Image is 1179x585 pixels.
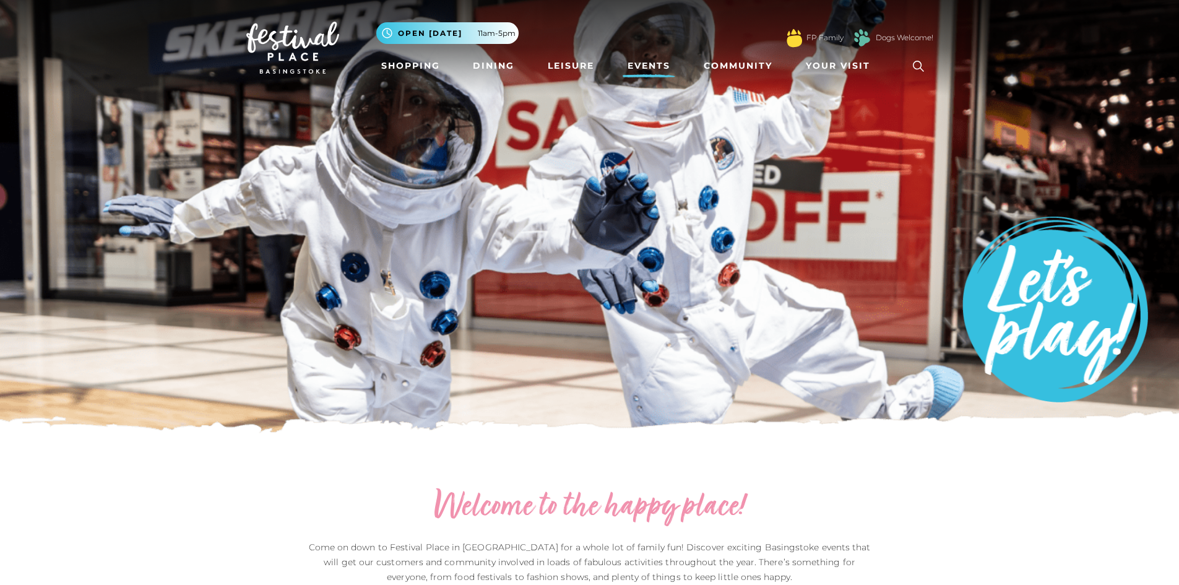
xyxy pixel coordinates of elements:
a: Events [623,54,675,77]
span: Your Visit [806,59,870,72]
img: Festival Place Logo [246,22,339,74]
span: Open [DATE] [398,28,462,39]
h2: Welcome to the happy place! [305,488,875,527]
a: Your Visit [801,54,881,77]
a: Community [699,54,777,77]
a: Dogs Welcome! [876,32,933,43]
button: Open [DATE] 11am-5pm [376,22,519,44]
span: 11am-5pm [478,28,516,39]
a: FP Family [806,32,844,43]
p: Come on down to Festival Place in [GEOGRAPHIC_DATA] for a whole lot of family fun! Discover excit... [305,540,875,584]
a: Shopping [376,54,445,77]
a: Dining [468,54,519,77]
a: Leisure [543,54,599,77]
